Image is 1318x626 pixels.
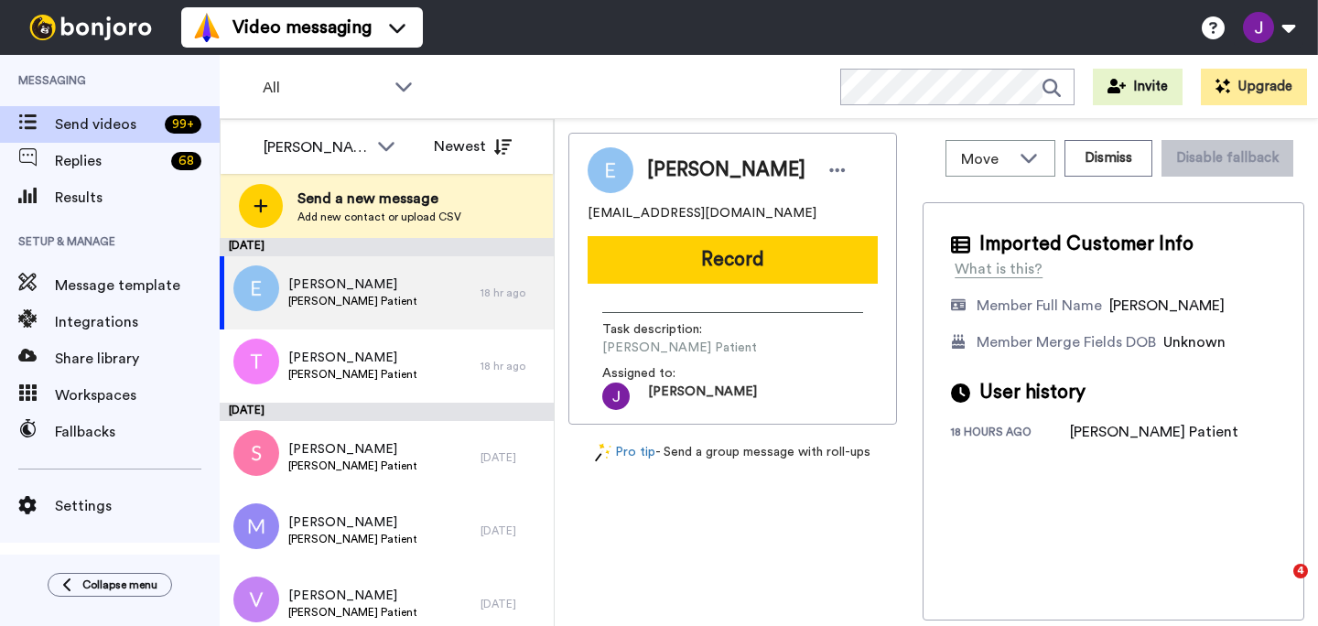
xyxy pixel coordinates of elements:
[288,349,417,367] span: [PERSON_NAME]
[288,367,417,382] span: [PERSON_NAME] Patient
[1064,140,1152,177] button: Dismiss
[481,597,545,611] div: [DATE]
[220,238,554,256] div: [DATE]
[977,331,1156,353] div: Member Merge Fields DOB
[263,77,385,99] span: All
[951,425,1070,443] div: 18 hours ago
[588,147,633,193] img: Image of Elda Panetta
[602,320,730,339] span: Task description :
[171,152,201,170] div: 68
[961,148,1010,170] span: Move
[233,339,279,384] img: t.png
[55,275,220,297] span: Message template
[288,440,417,459] span: [PERSON_NAME]
[602,339,776,357] span: [PERSON_NAME] Patient
[55,495,220,517] span: Settings
[595,443,611,462] img: magic-wand.svg
[420,128,525,165] button: Newest
[48,573,172,597] button: Collapse menu
[1093,69,1183,105] button: Invite
[1293,564,1308,578] span: 4
[233,265,279,311] img: e.png
[588,236,878,284] button: Record
[55,311,220,333] span: Integrations
[233,503,279,549] img: m.png
[288,532,417,546] span: [PERSON_NAME] Patient
[288,459,417,473] span: [PERSON_NAME] Patient
[1070,421,1238,443] div: [PERSON_NAME] Patient
[220,403,554,421] div: [DATE]
[55,187,220,209] span: Results
[165,115,201,134] div: 99 +
[233,430,279,476] img: s.png
[481,523,545,538] div: [DATE]
[1161,140,1293,177] button: Disable fallback
[297,210,461,224] span: Add new contact or upload CSV
[192,13,221,42] img: vm-color.svg
[55,348,220,370] span: Share library
[55,384,220,406] span: Workspaces
[602,364,730,383] span: Assigned to:
[979,231,1194,258] span: Imported Customer Info
[979,379,1086,406] span: User history
[233,577,279,622] img: v.png
[55,421,220,443] span: Fallbacks
[1256,564,1300,608] iframe: Intercom live chat
[588,204,816,222] span: [EMAIL_ADDRESS][DOMAIN_NAME]
[602,383,630,410] img: AATXAJyg8ucWaqR3qXsjqopWeOisTT1W69xcs-1Qe9aC=s96-c
[297,188,461,210] span: Send a new message
[264,136,368,158] div: [PERSON_NAME]
[288,275,417,294] span: [PERSON_NAME]
[647,156,805,184] span: [PERSON_NAME]
[1201,69,1307,105] button: Upgrade
[568,443,897,462] div: - Send a group message with roll-ups
[55,150,164,172] span: Replies
[481,286,545,300] div: 18 hr ago
[595,443,655,462] a: Pro tip
[977,295,1102,317] div: Member Full Name
[55,113,157,135] span: Send videos
[82,577,157,592] span: Collapse menu
[1109,298,1225,313] span: [PERSON_NAME]
[288,605,417,620] span: [PERSON_NAME] Patient
[232,15,372,40] span: Video messaging
[481,359,545,373] div: 18 hr ago
[648,383,757,410] span: [PERSON_NAME]
[955,258,1043,280] div: What is this?
[288,587,417,605] span: [PERSON_NAME]
[288,513,417,532] span: [PERSON_NAME]
[22,15,159,40] img: bj-logo-header-white.svg
[288,294,417,308] span: [PERSON_NAME] Patient
[1163,335,1226,350] span: Unknown
[481,450,545,465] div: [DATE]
